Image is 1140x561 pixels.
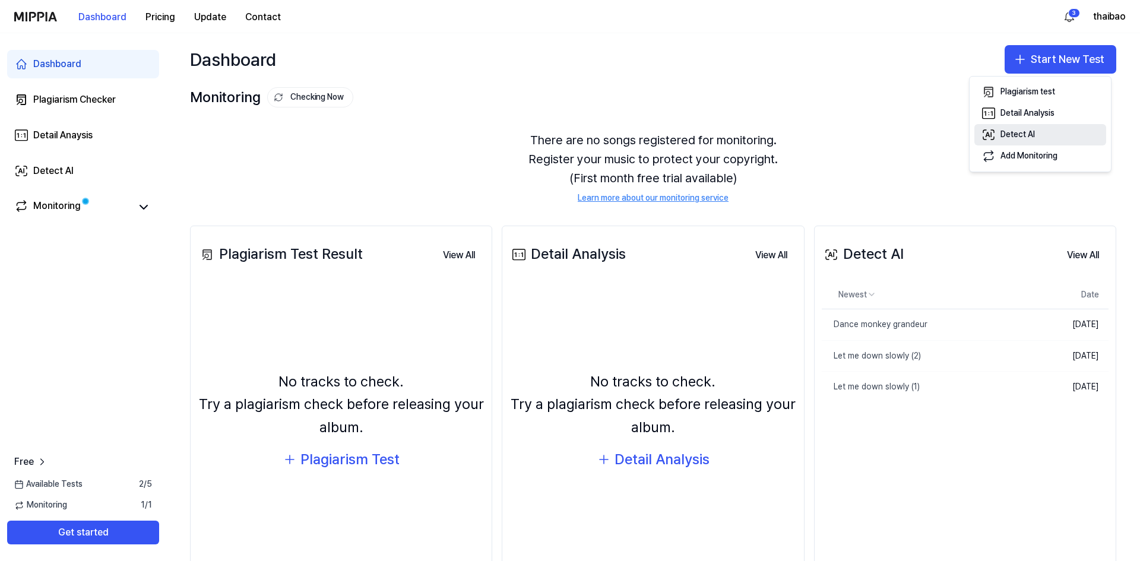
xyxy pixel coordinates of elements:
div: Plagiarism test [1000,86,1055,98]
div: Detail Analysis [1000,107,1054,119]
button: View All [433,243,484,267]
button: View All [1057,243,1109,267]
a: View All [1057,242,1109,267]
div: Detect AI [822,243,904,265]
img: logo [14,12,57,21]
button: 알림3 [1060,7,1079,26]
a: Learn more about our monitoring service [578,192,729,204]
span: 1 / 1 [141,499,152,511]
a: Monitoring [14,199,131,215]
div: Plagiarism Checker [33,93,116,107]
td: [DATE] [1040,309,1109,341]
td: [DATE] [1040,340,1109,372]
button: Update [185,5,236,29]
div: Dashboard [190,45,276,74]
img: 알림 [1062,9,1076,24]
div: Dashboard [33,57,81,71]
button: Detail Analysis [597,448,710,471]
div: Detail Analysis [509,243,626,265]
td: [DATE] [1040,372,1109,402]
div: Detail Analysis [615,448,710,471]
button: Plagiarism Test [283,448,400,471]
a: Detail Anaysis [7,121,159,150]
span: Free [14,455,34,469]
button: Checking Now [267,87,353,107]
span: Available Tests [14,478,83,490]
div: No tracks to check. Try a plagiarism check before releasing your album. [198,370,484,439]
button: View All [746,243,797,267]
button: Contact [236,5,290,29]
button: Detail Analysis [974,103,1106,124]
div: Monitoring [33,199,81,215]
a: View All [746,242,797,267]
button: Detect AI [974,124,1106,145]
a: View All [433,242,484,267]
button: Get started [7,521,159,544]
a: Plagiarism Checker [7,85,159,114]
button: thaibao [1093,9,1126,24]
div: Let me down slowly (1) [822,381,920,393]
div: There are no songs registered for monitoring. Register your music to protect your copyright. (Fir... [190,116,1116,218]
a: Dance monkey grandeur [822,309,1040,340]
button: Dashboard [69,5,136,29]
a: Dashboard [7,50,159,78]
span: Monitoring [14,499,67,511]
button: Add Monitoring [974,145,1106,167]
div: Monitoring [190,86,353,109]
button: Start New Test [1005,45,1116,74]
div: Dance monkey grandeur [822,319,927,331]
div: Detail Anaysis [33,128,93,142]
button: Plagiarism test [974,81,1106,103]
div: 3 [1068,8,1080,18]
span: 2 / 5 [139,478,152,490]
div: Plagiarism Test Result [198,243,363,265]
a: Let me down slowly (2) [822,341,1040,372]
div: Let me down slowly (2) [822,350,921,362]
div: No tracks to check. Try a plagiarism check before releasing your album. [509,370,796,439]
th: Date [1040,281,1109,309]
div: Detect AI [1000,129,1035,141]
div: Add Monitoring [1000,150,1057,162]
div: Detect AI [33,164,74,178]
div: Plagiarism Test [300,448,400,471]
button: Pricing [136,5,185,29]
a: Update [185,1,236,33]
a: Let me down slowly (1) [822,372,1040,402]
a: Free [14,455,48,469]
a: Detect AI [7,157,159,185]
